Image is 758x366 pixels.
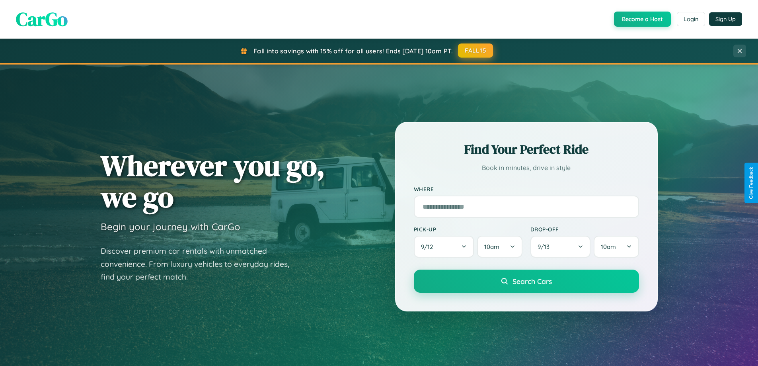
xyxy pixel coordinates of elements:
span: 10am [484,243,499,251]
button: 10am [594,236,639,258]
span: 9 / 13 [538,243,553,251]
span: Fall into savings with 15% off for all users! Ends [DATE] 10am PT. [253,47,453,55]
label: Drop-off [530,226,639,233]
button: Sign Up [709,12,742,26]
label: Pick-up [414,226,522,233]
button: Login [677,12,705,26]
button: 10am [477,236,522,258]
span: 9 / 12 [421,243,437,251]
h1: Wherever you go, we go [101,150,325,213]
button: Become a Host [614,12,671,27]
p: Discover premium car rentals with unmatched convenience. From luxury vehicles to everyday rides, ... [101,245,300,284]
button: 9/13 [530,236,591,258]
label: Where [414,186,639,192]
button: Search Cars [414,270,639,293]
h2: Find Your Perfect Ride [414,141,639,158]
span: 10am [601,243,616,251]
button: 9/12 [414,236,474,258]
span: CarGo [16,6,68,32]
button: FALL15 [458,43,493,58]
p: Book in minutes, drive in style [414,162,639,174]
div: Give Feedback [748,167,754,199]
span: Search Cars [512,277,552,286]
h3: Begin your journey with CarGo [101,221,240,233]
